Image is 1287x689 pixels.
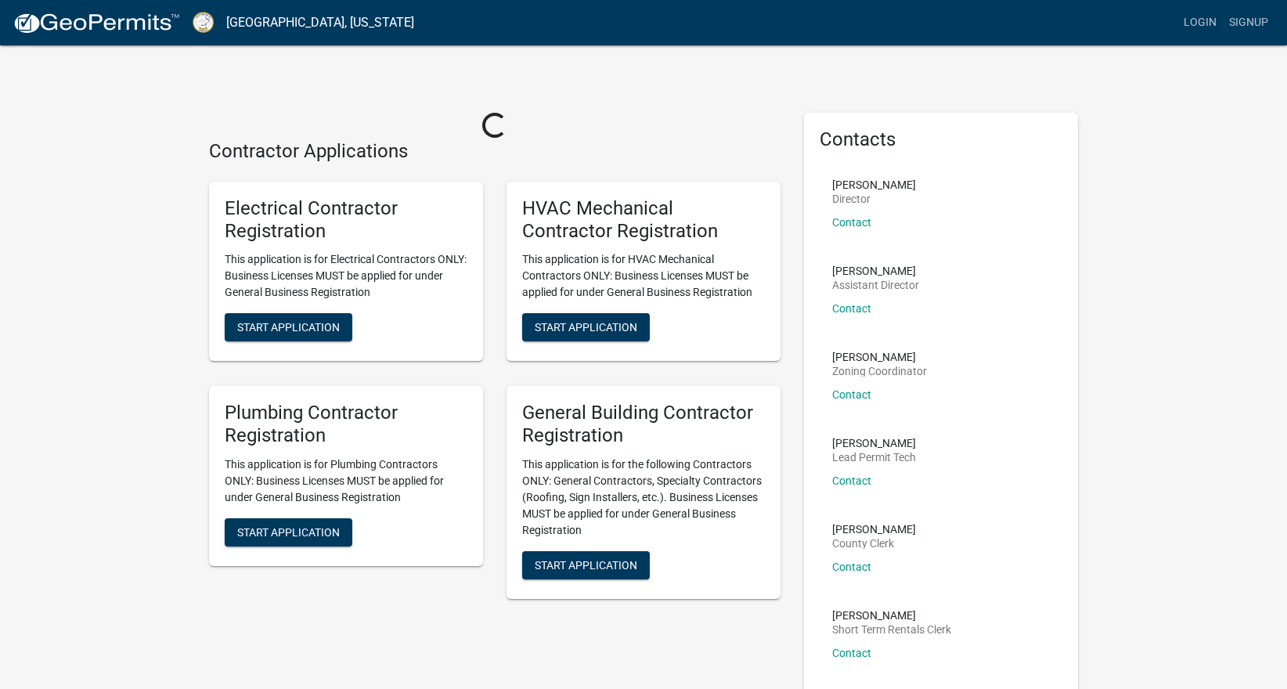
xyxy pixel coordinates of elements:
[1223,8,1274,38] a: Signup
[225,197,467,243] h5: Electrical Contractor Registration
[832,452,916,463] p: Lead Permit Tech
[522,402,765,447] h5: General Building Contractor Registration
[832,366,927,377] p: Zoning Coordinator
[535,321,637,334] span: Start Application
[225,518,352,547] button: Start Application
[832,302,871,315] a: Contact
[225,456,467,506] p: This application is for Plumbing Contractors ONLY: Business Licenses MUST be applied for under Ge...
[225,251,467,301] p: This application is for Electrical Contractors ONLY: Business Licenses MUST be applied for under ...
[237,525,340,538] span: Start Application
[209,140,780,611] wm-workflow-list-section: Contractor Applications
[832,561,871,573] a: Contact
[832,280,919,290] p: Assistant Director
[237,321,340,334] span: Start Application
[225,313,352,341] button: Start Application
[832,352,927,363] p: [PERSON_NAME]
[522,251,765,301] p: This application is for HVAC Mechanical Contractors ONLY: Business Licenses MUST be applied for u...
[832,524,916,535] p: [PERSON_NAME]
[1177,8,1223,38] a: Login
[832,624,951,635] p: Short Term Rentals Clerk
[832,538,916,549] p: County Clerk
[225,402,467,447] h5: Plumbing Contractor Registration
[832,388,871,401] a: Contact
[522,551,650,579] button: Start Application
[832,193,916,204] p: Director
[832,610,951,621] p: [PERSON_NAME]
[522,313,650,341] button: Start Application
[226,9,414,36] a: [GEOGRAPHIC_DATA], [US_STATE]
[209,140,780,163] h4: Contractor Applications
[832,474,871,487] a: Contact
[522,456,765,539] p: This application is for the following Contractors ONLY: General Contractors, Specialty Contractor...
[832,438,916,449] p: [PERSON_NAME]
[522,197,765,243] h5: HVAC Mechanical Contractor Registration
[535,558,637,571] span: Start Application
[832,647,871,659] a: Contact
[832,216,871,229] a: Contact
[832,179,916,190] p: [PERSON_NAME]
[832,265,919,276] p: [PERSON_NAME]
[820,128,1062,151] h5: Contacts
[193,12,214,33] img: Putnam County, Georgia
